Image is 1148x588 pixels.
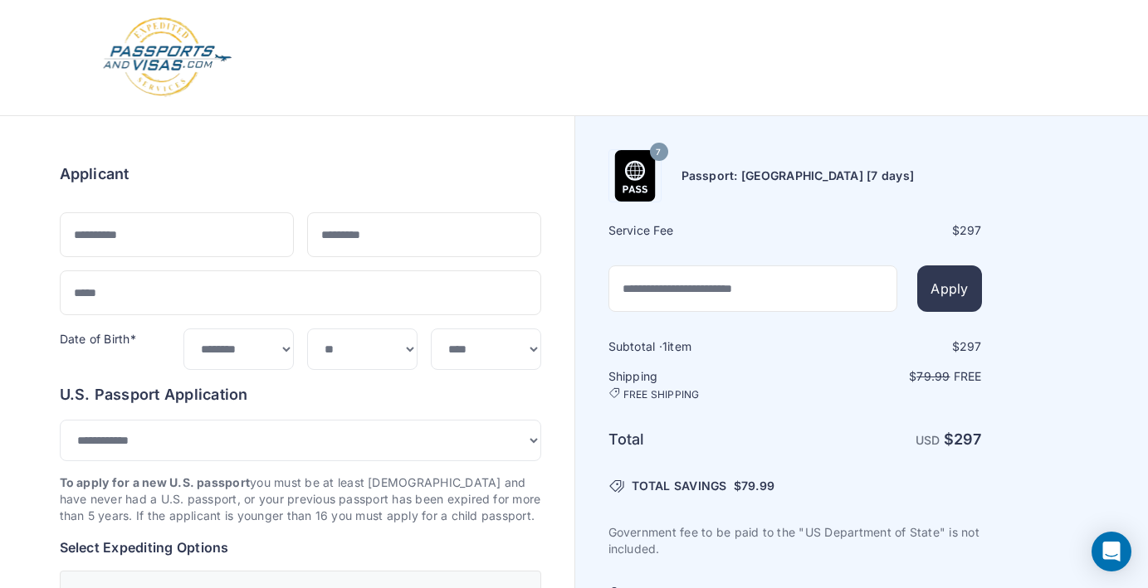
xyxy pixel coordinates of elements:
[608,222,794,239] h6: Service Fee
[608,428,794,451] h6: Total
[741,479,774,493] span: 79.99
[60,537,541,557] h6: Select Expediting Options
[101,17,233,99] img: Logo
[608,338,794,355] h6: Subtotal · item
[797,222,982,239] div: $
[797,368,982,385] p: $
[623,388,700,401] span: FREE SHIPPING
[609,150,661,202] img: Product Name
[734,478,774,494] span: $
[1092,532,1131,571] div: Open Intercom Messenger
[632,478,727,494] span: TOTAL SAVINGS
[60,163,129,186] h6: Applicant
[954,369,982,383] span: Free
[608,524,982,557] p: Government fee to be paid to the "US Department of State" is not included.
[917,265,981,312] button: Apply
[916,369,950,383] span: 79.99
[797,338,982,355] div: $
[656,142,661,163] span: 7
[960,223,982,237] span: 297
[60,332,136,346] label: Date of Birth*
[60,383,541,406] h6: U.S. Passport Application
[60,474,541,524] p: you must be at least [DEMOGRAPHIC_DATA] and have never had a U.S. passport, or your previous pass...
[681,168,915,184] h6: Passport: [GEOGRAPHIC_DATA] [7 days]
[916,433,940,447] span: USD
[608,368,794,401] h6: Shipping
[60,475,251,489] strong: To apply for a new U.S. passport
[954,430,982,448] span: 297
[960,339,982,353] span: 297
[662,339,667,353] span: 1
[944,430,982,448] strong: $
